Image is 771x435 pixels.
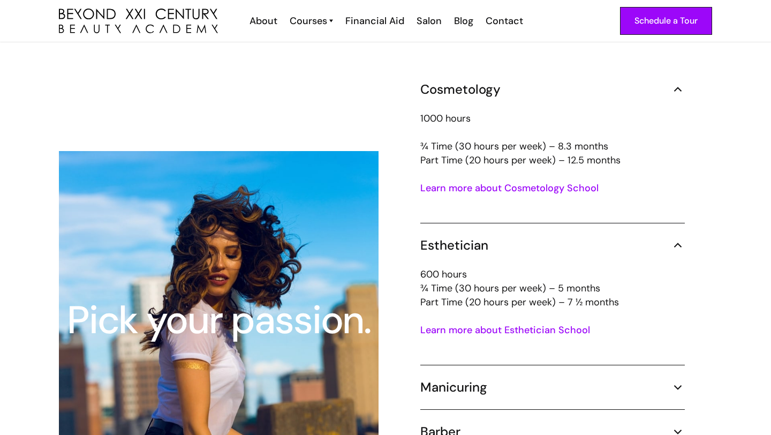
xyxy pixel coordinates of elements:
h5: Cosmetology [420,81,501,97]
div: Blog [454,14,473,28]
a: home [59,9,218,34]
div: Salon [417,14,442,28]
div: Schedule a Tour [634,14,698,28]
a: Courses [290,14,333,28]
div: Pick your passion. [60,301,377,340]
a: About [243,14,283,28]
a: Salon [410,14,447,28]
a: Blog [447,14,479,28]
a: Financial Aid [338,14,410,28]
div: Contact [486,14,523,28]
a: Schedule a Tour [620,7,712,35]
h5: Esthetician [420,237,488,253]
p: 600 hours ¾ Time (30 hours per week) – 5 months Part Time (20 hours per week) – 7 ½ months [420,267,685,309]
a: Learn more about Esthetician School [420,324,590,336]
p: 1000 hours ¾ Time (30 hours per week) – 8.3 months Part Time (20 hours per week) – 12.5 months [420,111,685,167]
h5: Manicuring [420,379,487,395]
img: beyond 21st century beauty academy logo [59,9,218,34]
div: Financial Aid [345,14,404,28]
a: Contact [479,14,528,28]
div: About [250,14,277,28]
a: Learn more about Cosmetology School [420,182,599,194]
div: Courses [290,14,327,28]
